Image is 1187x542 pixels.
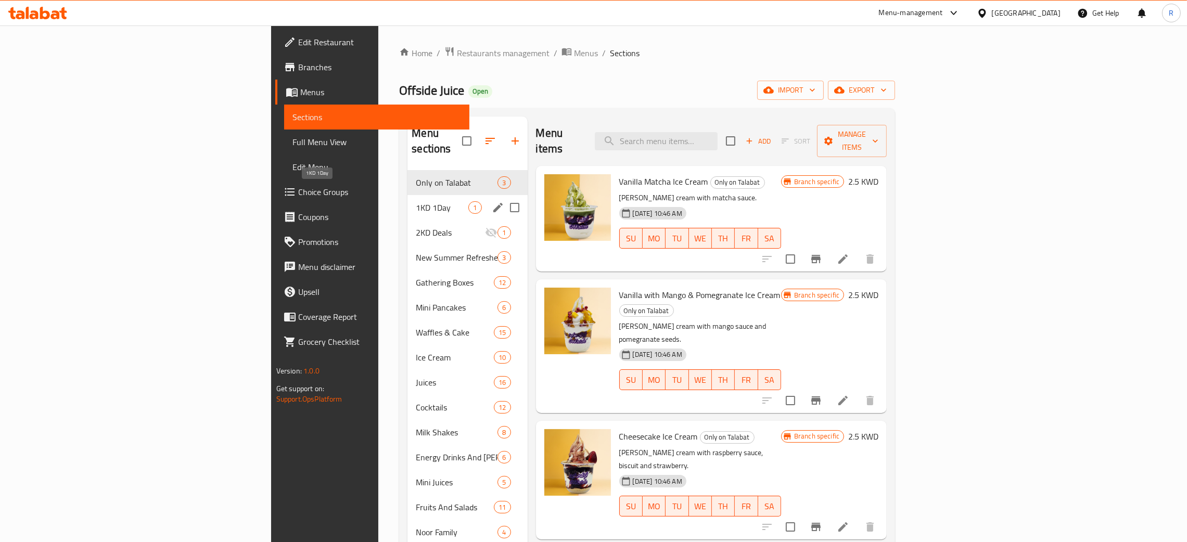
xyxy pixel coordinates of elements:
[561,46,598,60] a: Menus
[494,378,510,388] span: 16
[780,248,801,270] span: Select to update
[619,496,643,517] button: SU
[693,372,708,388] span: WE
[790,177,844,187] span: Branch specific
[416,351,494,364] span: Ice Cream
[735,496,758,517] button: FR
[292,136,461,148] span: Full Menu View
[803,388,828,413] button: Branch-specific-item
[407,220,527,245] div: 2KD Deals1
[298,186,461,198] span: Choice Groups
[494,276,510,289] div: items
[790,431,844,441] span: Branch specific
[1169,7,1173,19] span: R
[416,176,497,189] div: Only on Talabat
[803,247,828,272] button: Branch-specific-item
[536,125,583,157] h2: Menu items
[544,429,611,496] img: Cheesecake Ice Cream
[498,228,510,238] span: 1
[643,369,666,390] button: MO
[595,132,718,150] input: search
[647,231,661,246] span: MO
[666,369,688,390] button: TU
[416,526,497,538] span: Noor Family
[298,211,461,223] span: Coupons
[762,231,777,246] span: SA
[275,254,469,279] a: Menu disclaimer
[300,86,461,98] span: Menus
[407,195,527,220] div: 1KD 1Day1edit
[416,226,485,239] div: 2KD Deals
[284,154,469,179] a: Edit Menu
[276,392,342,406] a: Support.OpsPlatform
[629,209,686,218] span: [DATE] 10:46 AM
[416,326,494,339] span: Waffles & Cake
[284,105,469,130] a: Sections
[666,228,688,249] button: TU
[619,287,781,303] span: Vanilla with Mango & Pomegranate Ice Cream
[407,470,527,495] div: Mini Juices5
[498,253,510,263] span: 3
[407,295,527,320] div: Mini Pancakes6
[739,231,754,246] span: FR
[468,85,492,98] div: Open
[416,501,494,513] span: Fruits And Salads
[416,426,497,438] span: Milk Shakes
[647,372,661,388] span: MO
[848,288,878,302] h6: 2.5 KWD
[494,502,510,512] span: 11
[478,128,503,153] span: Sort sections
[619,174,708,189] span: Vanilla Matcha Ice Cream
[416,251,497,264] div: New Summer Refreshers
[689,369,712,390] button: WE
[275,179,469,204] a: Choice Groups
[744,135,772,147] span: Add
[494,328,510,338] span: 15
[762,372,777,388] span: SA
[494,376,510,389] div: items
[629,350,686,359] span: [DATE] 10:46 AM
[503,128,528,153] button: Add section
[416,276,494,289] span: Gathering Boxes
[716,499,731,514] span: TH
[780,516,801,538] span: Select to update
[735,228,758,249] button: FR
[742,133,775,149] button: Add
[494,501,510,513] div: items
[643,228,666,249] button: MO
[399,46,895,60] nav: breadcrumb
[619,320,781,346] p: [PERSON_NAME] cream with mango sauce and pomegranate seeds.
[292,111,461,123] span: Sections
[497,226,510,239] div: items
[468,87,492,96] span: Open
[602,47,606,59] li: /
[416,401,494,414] span: Cocktails
[275,229,469,254] a: Promotions
[739,499,754,514] span: FR
[497,526,510,538] div: items
[498,453,510,462] span: 6
[407,495,527,520] div: Fruits And Salads11
[758,496,781,517] button: SA
[416,476,497,488] span: Mini Juices
[848,429,878,444] h6: 2.5 KWD
[712,228,735,249] button: TH
[444,46,550,60] a: Restaurants management
[554,47,557,59] li: /
[298,261,461,273] span: Menu disclaimer
[275,304,469,329] a: Coverage Report
[494,401,510,414] div: items
[456,130,478,152] span: Select all sections
[416,301,497,314] span: Mini Pancakes
[275,30,469,55] a: Edit Restaurant
[693,231,708,246] span: WE
[498,478,510,487] span: 5
[700,431,754,443] span: Only on Talabat
[735,369,758,390] button: FR
[275,80,469,105] a: Menus
[407,270,527,295] div: Gathering Boxes12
